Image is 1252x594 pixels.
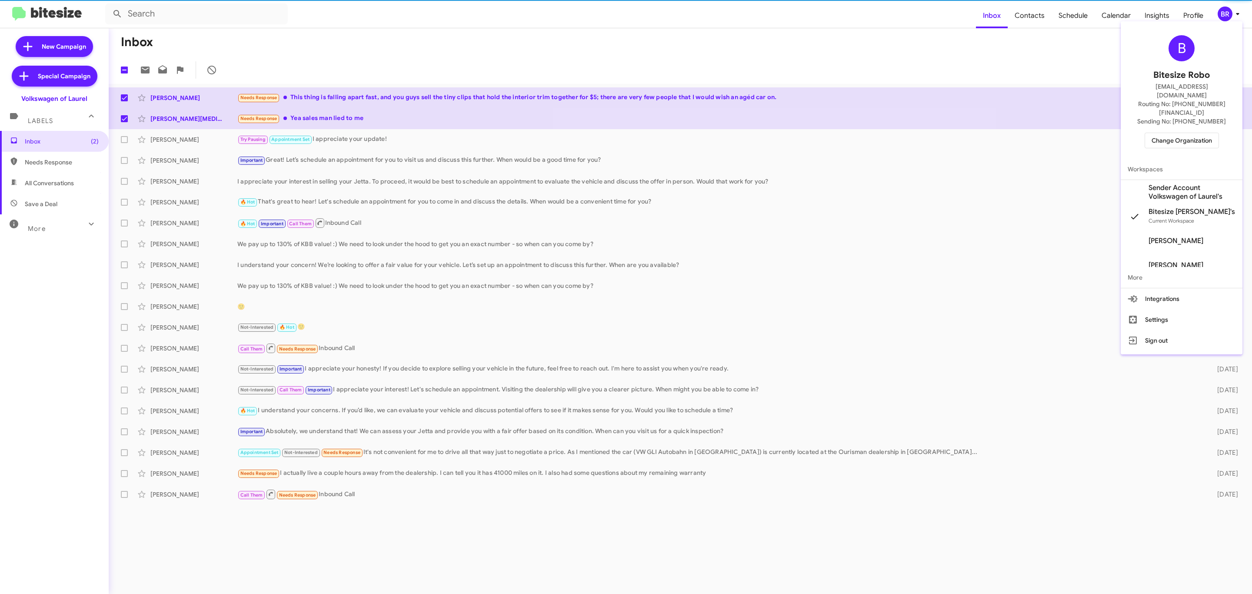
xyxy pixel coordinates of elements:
span: Bitesize Robo [1153,68,1210,82]
button: Sign out [1121,330,1242,351]
span: Change Organization [1152,133,1212,148]
span: Current Workspace [1149,217,1194,224]
span: Sender Account Volkswagen of Laurel's [1149,184,1235,201]
span: Workspaces [1121,159,1242,180]
span: Routing No: [PHONE_NUMBER][FINANCIAL_ID] [1131,100,1232,117]
span: [EMAIL_ADDRESS][DOMAIN_NAME] [1131,82,1232,100]
span: [PERSON_NAME] [1149,237,1203,245]
span: Sending No: [PHONE_NUMBER] [1137,117,1226,126]
button: Integrations [1121,288,1242,309]
button: Settings [1121,309,1242,330]
span: More [1121,267,1242,288]
span: [PERSON_NAME] [1149,261,1203,270]
div: B [1169,35,1195,61]
button: Change Organization [1145,133,1219,148]
span: Bitesize [PERSON_NAME]'s [1149,207,1235,216]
